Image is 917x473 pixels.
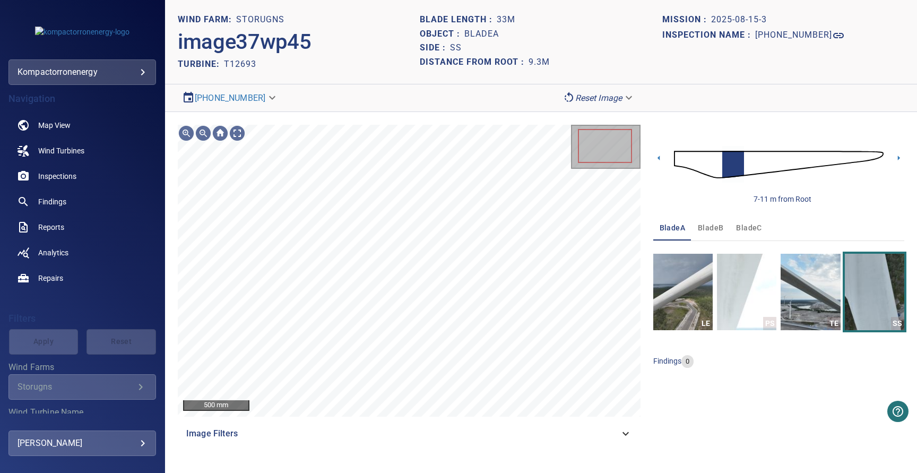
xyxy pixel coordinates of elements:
[38,222,64,233] span: Reports
[178,29,311,55] h2: image37wp45
[195,93,265,103] a: [PHONE_NUMBER]
[891,317,904,330] div: SS
[736,221,762,235] span: bladeC
[8,164,156,189] a: inspections noActive
[420,15,497,25] h1: Blade length :
[38,171,76,182] span: Inspections
[450,43,462,53] h1: SS
[827,317,841,330] div: TE
[38,120,71,131] span: Map View
[38,247,68,258] span: Analytics
[35,27,129,37] img: kompactorronenergy-logo
[845,254,904,330] a: SS
[8,374,156,400] div: Wind Farms
[497,15,515,25] h1: 33m
[8,113,156,138] a: map noActive
[8,313,156,324] h4: Filters
[18,435,147,452] div: [PERSON_NAME]
[662,15,711,25] h1: Mission :
[8,189,156,214] a: findings noActive
[178,421,641,446] div: Image Filters
[763,317,776,330] div: PS
[178,89,282,107] div: [PHONE_NUMBER]
[420,57,529,67] h1: Distance from root :
[711,15,767,25] h1: 2025-08-15-3
[186,427,619,440] span: Image Filters
[8,240,156,265] a: analytics noActive
[464,29,499,39] h1: bladeA
[212,125,229,142] img: Go home
[38,196,66,207] span: Findings
[755,30,832,40] h1: [PHONE_NUMBER]
[178,15,236,25] h1: WIND FARM:
[529,57,550,67] h1: 9.3m
[420,29,464,39] h1: Object :
[8,93,156,104] h4: Navigation
[754,194,811,204] div: 7-11 m from Root
[178,59,224,69] h2: TURBINE:
[755,29,845,42] a: [PHONE_NUMBER]
[698,221,723,235] span: bladeB
[653,254,713,330] a: LE
[8,408,156,417] label: Wind Turbine Name
[660,221,685,235] span: bladeA
[558,89,639,107] div: Reset Image
[224,59,256,69] h2: T12693
[195,125,212,142] img: Zoom out
[8,265,156,291] a: repairs noActive
[681,357,694,367] span: 0
[781,254,840,330] a: TE
[8,214,156,240] a: reports noActive
[38,145,84,156] span: Wind Turbines
[178,125,195,142] img: Zoom in
[653,357,681,365] span: findings
[236,15,284,25] h1: Storugns
[8,138,156,164] a: windturbines noActive
[717,254,776,330] a: PS
[699,317,713,330] div: LE
[575,93,622,103] em: Reset Image
[420,43,450,53] h1: Side :
[229,125,246,142] img: Toggle full page
[8,363,156,372] label: Wind Farms
[38,273,63,283] span: Repairs
[674,139,884,190] img: d
[18,64,147,81] div: kompactorronenergy
[8,59,156,85] div: kompactorronenergy
[18,382,134,392] div: Storugns
[662,30,755,40] h1: Inspection name :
